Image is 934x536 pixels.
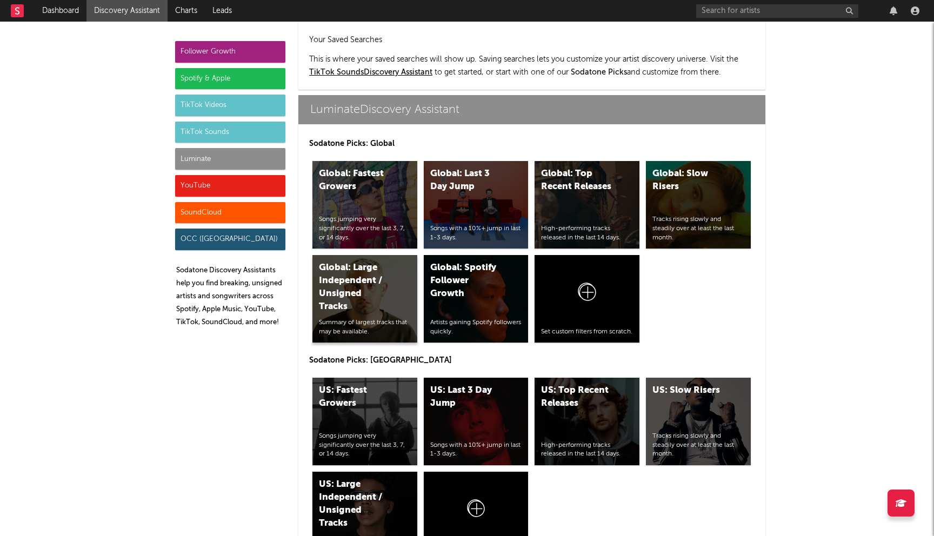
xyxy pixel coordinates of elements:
div: Luminate [175,148,285,170]
a: US: Last 3 Day JumpSongs with a 10%+ jump in last 1-3 days. [424,378,529,465]
div: TikTok Videos [175,95,285,116]
div: Set custom filters from scratch. [541,327,633,337]
div: Spotify & Apple [175,68,285,90]
a: Global: Large Independent / Unsigned TracksSummary of largest tracks that may be available. [312,255,417,343]
div: Tracks rising slowly and steadily over at least the last month. [652,215,744,242]
div: Songs jumping very significantly over the last 3, 7, or 14 days. [319,215,411,242]
p: Sodatone Discovery Assistants help you find breaking, unsigned artists and songwriters across Spo... [176,264,285,329]
a: LuminateDiscovery Assistant [298,95,765,124]
div: OCC ([GEOGRAPHIC_DATA]) [175,229,285,250]
div: Follower Growth [175,41,285,63]
div: Songs with a 10%+ jump in last 1-3 days. [430,441,522,459]
div: High-performing tracks released in the last 14 days. [541,441,633,459]
div: TikTok Sounds [175,122,285,143]
div: Global: Spotify Follower Growth [430,262,504,300]
div: Songs with a 10%+ jump in last 1-3 days. [430,224,522,243]
div: US: Slow Risers [652,384,726,397]
div: Artists gaining Spotify followers quickly. [430,318,522,337]
a: US: Fastest GrowersSongs jumping very significantly over the last 3, 7, or 14 days. [312,378,417,465]
div: US: Large Independent / Unsigned Tracks [319,478,392,530]
div: Tracks rising slowly and steadily over at least the last month. [652,432,744,459]
div: Global: Large Independent / Unsigned Tracks [319,262,392,313]
div: Global: Slow Risers [652,167,726,193]
h2: Your Saved Searches [309,33,755,46]
a: Global: Last 3 Day JumpSongs with a 10%+ jump in last 1-3 days. [424,161,529,249]
div: SoundCloud [175,202,285,224]
a: Set custom filters from scratch. [535,255,639,343]
div: Summary of largest tracks that may be available. [319,318,411,337]
div: US: Top Recent Releases [541,384,615,410]
a: US: Slow RisersTracks rising slowly and steadily over at least the last month. [646,378,751,465]
p: This is where your saved searches will show up. Saving searches lets you customize your artist di... [309,53,755,79]
div: Global: Fastest Growers [319,167,392,193]
div: YouTube [175,175,285,197]
a: US: Top Recent ReleasesHigh-performing tracks released in the last 14 days. [535,378,639,465]
a: Global: Spotify Follower GrowthArtists gaining Spotify followers quickly. [424,255,529,343]
div: US: Fastest Growers [319,384,392,410]
a: TikTok SoundsDiscovery Assistant [309,69,432,76]
div: Global: Top Recent Releases [541,167,615,193]
p: Sodatone Picks: Global [309,137,755,150]
a: Global: Top Recent ReleasesHigh-performing tracks released in the last 14 days. [535,161,639,249]
a: Global: Fastest GrowersSongs jumping very significantly over the last 3, 7, or 14 days. [312,161,417,249]
a: Global: Slow RisersTracks rising slowly and steadily over at least the last month. [646,161,751,249]
span: Sodatone Picks [571,69,627,76]
div: Global: Last 3 Day Jump [430,167,504,193]
p: Sodatone Picks: [GEOGRAPHIC_DATA] [309,354,755,367]
div: Songs jumping very significantly over the last 3, 7, or 14 days. [319,432,411,459]
input: Search for artists [696,4,858,18]
div: High-performing tracks released in the last 14 days. [541,224,633,243]
div: US: Last 3 Day Jump [430,384,504,410]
